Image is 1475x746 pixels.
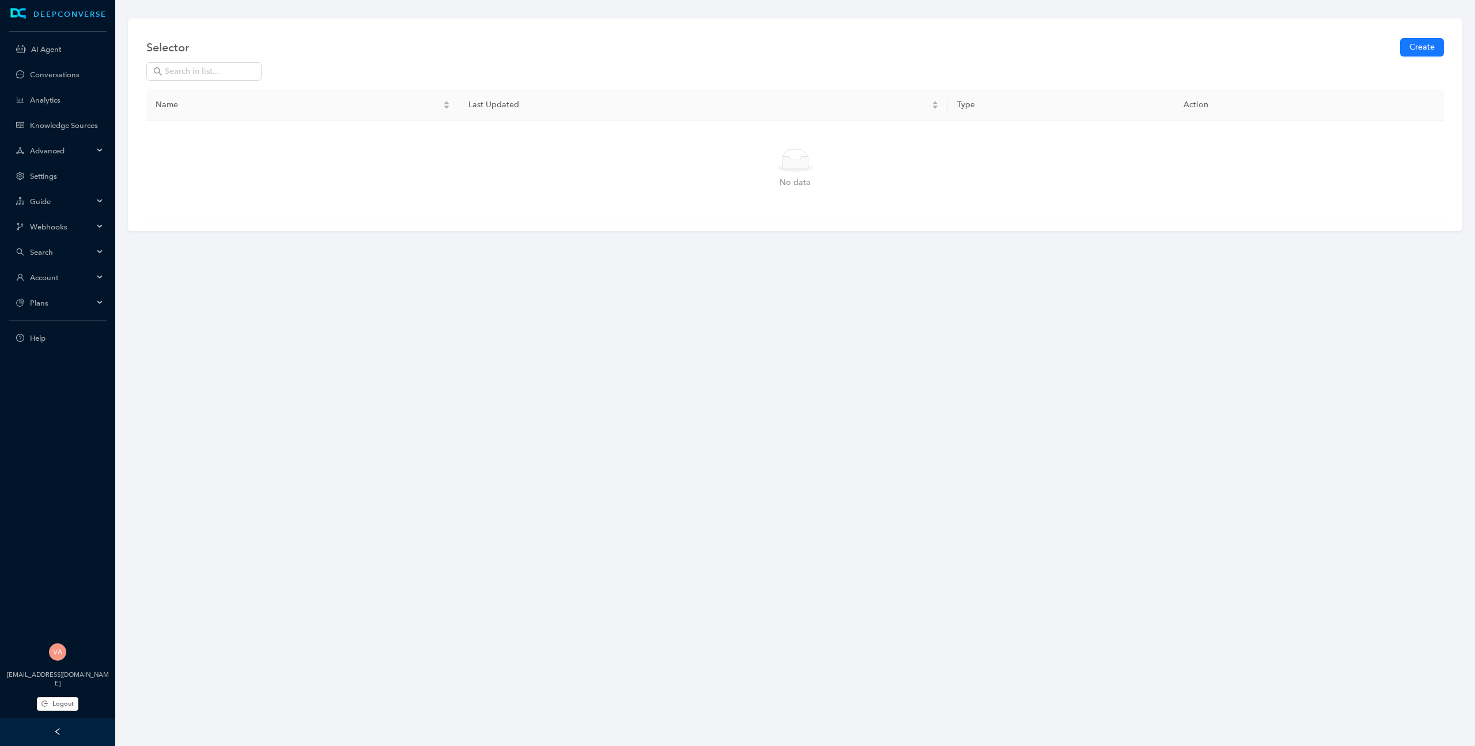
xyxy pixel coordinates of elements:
span: Last Updated [468,99,929,111]
input: Search in list... [165,65,255,78]
a: Knowledge Sources [30,121,104,130]
th: Last Updated [459,89,948,121]
th: Name [146,89,459,121]
span: Guide [30,197,93,206]
span: question-circle [16,334,24,342]
span: deployment-unit [16,146,24,155]
a: LogoDEEPCONVERSE [2,8,113,20]
span: Selector [146,38,189,56]
span: Name [156,99,441,111]
span: search [153,67,162,76]
a: Analytics [30,96,104,104]
span: Advanced [30,146,93,155]
th: Type [948,89,1174,121]
span: logout [41,700,48,707]
div: No data [160,176,1430,189]
th: Action [1174,89,1444,121]
button: Create [1400,38,1444,56]
span: Plans [30,299,93,307]
img: 5c5f7907468957e522fad195b8a1453a [49,643,66,661]
span: search [16,248,24,256]
span: Webhooks [30,223,93,231]
span: user [16,273,24,281]
a: Conversations [30,70,104,79]
span: pie-chart [16,299,24,307]
a: AI Agent [31,45,104,54]
a: Settings [30,172,104,180]
span: Help [30,334,104,342]
span: Create [1409,41,1435,54]
span: branches [16,223,24,231]
span: Search [30,248,93,257]
span: Account [30,273,93,282]
button: Logout [37,697,78,711]
span: Logout [52,699,74,709]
